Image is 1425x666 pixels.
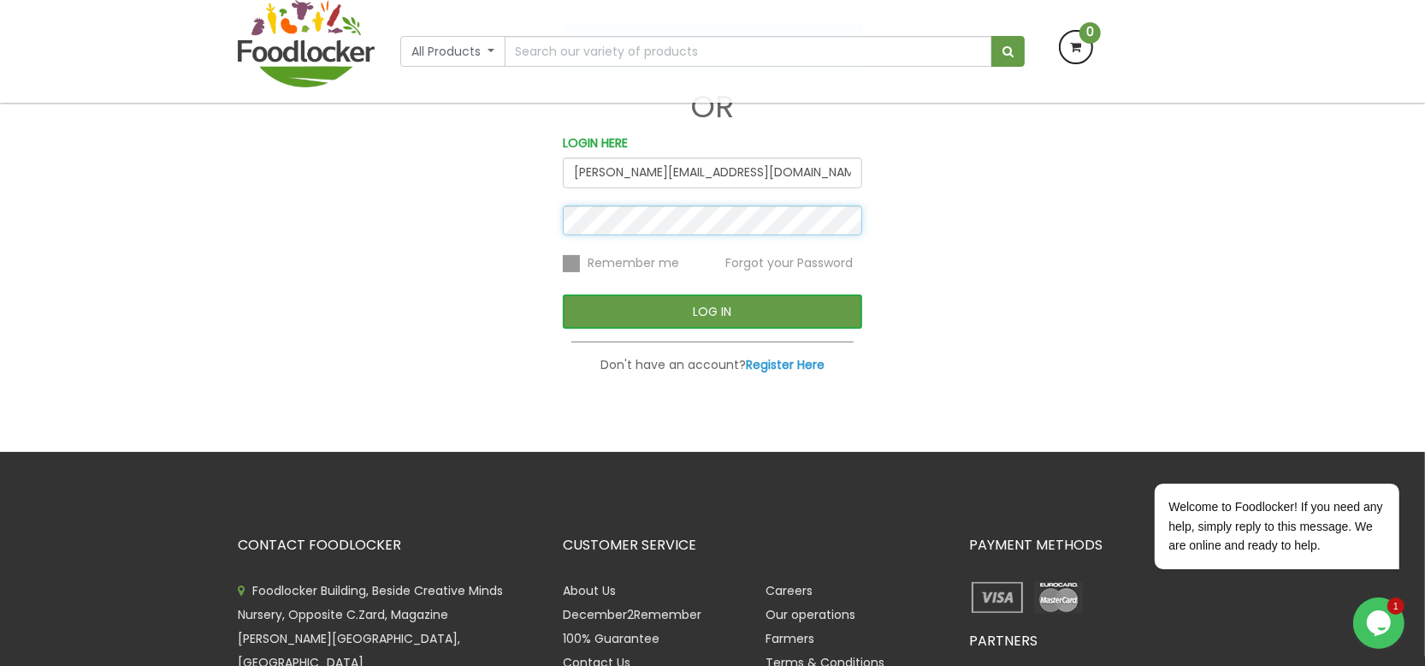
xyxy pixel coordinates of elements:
[969,633,1187,649] h3: PARTNERS
[766,582,813,599] a: Careers
[563,294,862,329] button: LOG IN
[563,90,862,124] h1: OR
[588,254,679,271] span: Remember me
[563,630,659,647] a: 100% Guarantee
[563,134,628,153] label: LOGIN HERE
[563,355,862,375] p: Don't have an account?
[563,538,943,553] h3: CUSTOMER SERVICE
[746,356,825,373] a: Register Here
[563,606,701,623] a: December2Remember
[1100,387,1408,589] iframe: chat widget
[563,582,616,599] a: About Us
[725,253,853,271] a: Forgot your Password
[238,538,537,553] h3: CONTACT FOODLOCKER
[563,158,862,188] input: Email
[400,36,506,67] button: All Products
[766,606,856,623] a: Our operations
[725,254,853,271] span: Forgot your Password
[969,579,1026,616] img: payment
[766,630,815,647] a: Farmers
[1353,598,1408,649] iframe: chat widget
[505,36,992,67] input: Search our variety of products
[1079,22,1101,44] span: 0
[969,538,1187,553] h3: PAYMENT METHODS
[1030,579,1087,616] img: payment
